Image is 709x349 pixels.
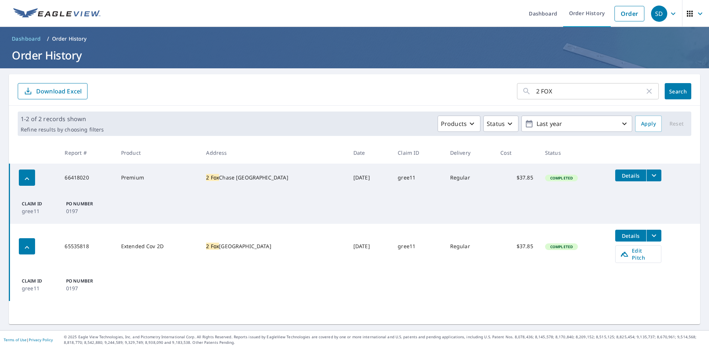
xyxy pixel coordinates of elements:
[22,201,63,207] p: Claim ID
[494,224,539,269] td: $37.85
[635,116,662,132] button: Apply
[52,35,87,42] p: Order History
[29,337,53,342] a: Privacy Policy
[9,33,700,45] nav: breadcrumb
[620,172,642,179] span: Details
[36,87,82,95] p: Download Excel
[347,164,392,192] td: [DATE]
[615,230,646,242] button: detailsBtn-65535818
[12,35,41,42] span: Dashboard
[21,114,104,123] p: 1-2 of 2 records shown
[66,284,107,292] p: 0197
[115,164,201,192] td: Premium
[651,6,667,22] div: SD
[444,164,495,192] td: Regular
[115,142,201,164] th: Product
[22,278,63,284] p: Claim ID
[494,142,539,164] th: Cost
[536,81,645,102] input: Address, Report #, Claim ID, etc.
[392,164,444,192] td: gree11
[64,334,705,345] p: © 2025 Eagle View Technologies, Inc. and Pictometry International Corp. All Rights Reserved. Repo...
[22,284,63,292] p: gree11
[200,142,347,164] th: Address
[13,8,100,19] img: EV Logo
[646,230,661,242] button: filesDropdownBtn-65535818
[665,83,691,99] button: Search
[615,245,661,263] a: Edit Pitch
[206,174,341,181] div: Chase [GEOGRAPHIC_DATA]
[21,126,104,133] p: Refine results by choosing filters
[620,232,642,239] span: Details
[487,119,505,128] p: Status
[444,224,495,269] td: Regular
[18,83,88,99] button: Download Excel
[521,116,632,132] button: Last year
[66,278,107,284] p: PO Number
[115,224,201,269] td: Extended Cov 2D
[438,116,480,132] button: Products
[671,88,685,95] span: Search
[22,207,63,215] p: gree11
[59,164,115,192] td: 66418020
[9,48,700,63] h1: Order History
[539,142,609,164] th: Status
[546,244,577,249] span: Completed
[206,174,219,181] mark: 2 Fox
[347,224,392,269] td: [DATE]
[614,6,644,21] a: Order
[4,338,53,342] p: |
[615,170,646,181] button: detailsBtn-66418020
[646,170,661,181] button: filesDropdownBtn-66418020
[444,142,495,164] th: Delivery
[620,247,657,261] span: Edit Pitch
[494,164,539,192] td: $37.85
[546,175,577,181] span: Completed
[534,117,620,130] p: Last year
[4,337,27,342] a: Terms of Use
[483,116,518,132] button: Status
[9,33,44,45] a: Dashboard
[641,119,656,129] span: Apply
[392,224,444,269] td: gree11
[206,243,341,250] div: [GEOGRAPHIC_DATA]
[47,34,49,43] li: /
[347,142,392,164] th: Date
[441,119,467,128] p: Products
[392,142,444,164] th: Claim ID
[66,207,107,215] p: 0197
[206,243,219,250] mark: 2 Fox
[59,142,115,164] th: Report #
[66,201,107,207] p: PO Number
[59,224,115,269] td: 65535818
